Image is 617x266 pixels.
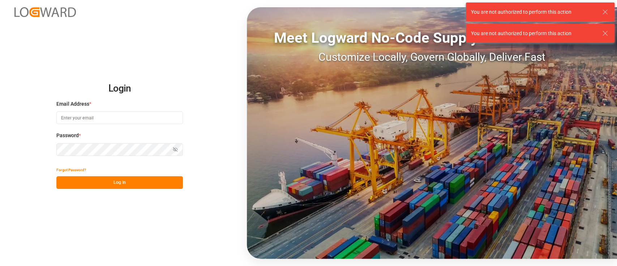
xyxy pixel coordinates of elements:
img: Logward_new_orange.png [14,7,76,17]
div: You are not authorized to perform this action [471,30,595,37]
h2: Login [56,77,183,100]
div: You are not authorized to perform this action [471,8,595,16]
button: Log In [56,176,183,189]
span: Email Address [56,100,89,108]
div: Meet Logward No-Code Supply Chain Execution: [247,27,617,49]
span: Password [56,132,79,139]
div: Customize Locally, Govern Globally, Deliver Fast [247,49,617,65]
button: Forgot Password? [56,164,86,176]
input: Enter your email [56,111,183,124]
